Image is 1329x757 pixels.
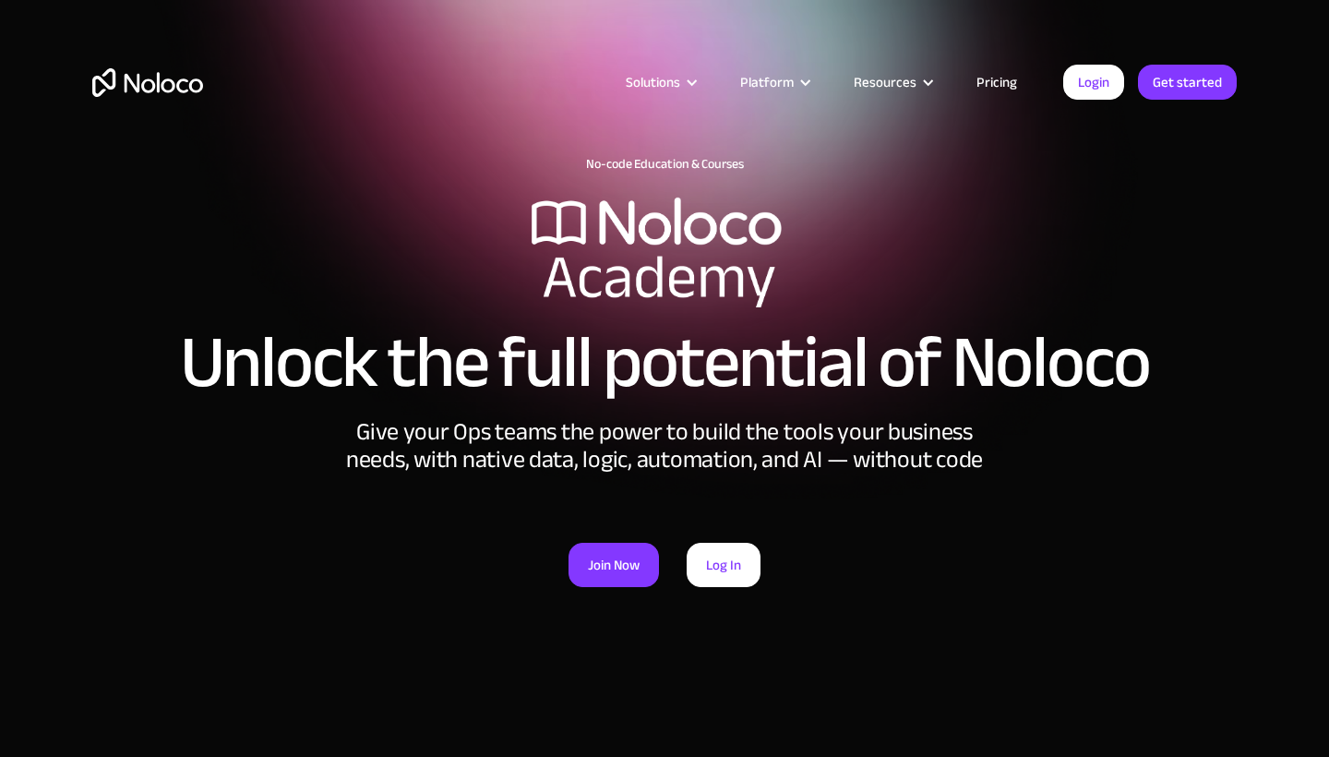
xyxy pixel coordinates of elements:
[854,70,916,94] div: Resources
[740,70,794,94] div: Platform
[1063,65,1124,100] a: Login
[687,543,760,587] a: Log In
[569,543,659,587] a: Join Now
[1138,65,1237,100] a: Get started
[92,68,203,97] a: home
[831,70,953,94] div: Resources
[341,418,988,474] div: Give your Ops teams the power to build the tools your business needs, with native data, logic, au...
[603,70,717,94] div: Solutions
[626,70,680,94] div: Solutions
[717,70,831,94] div: Platform
[92,326,1237,400] h2: Unlock the full potential of Noloco
[953,70,1040,94] a: Pricing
